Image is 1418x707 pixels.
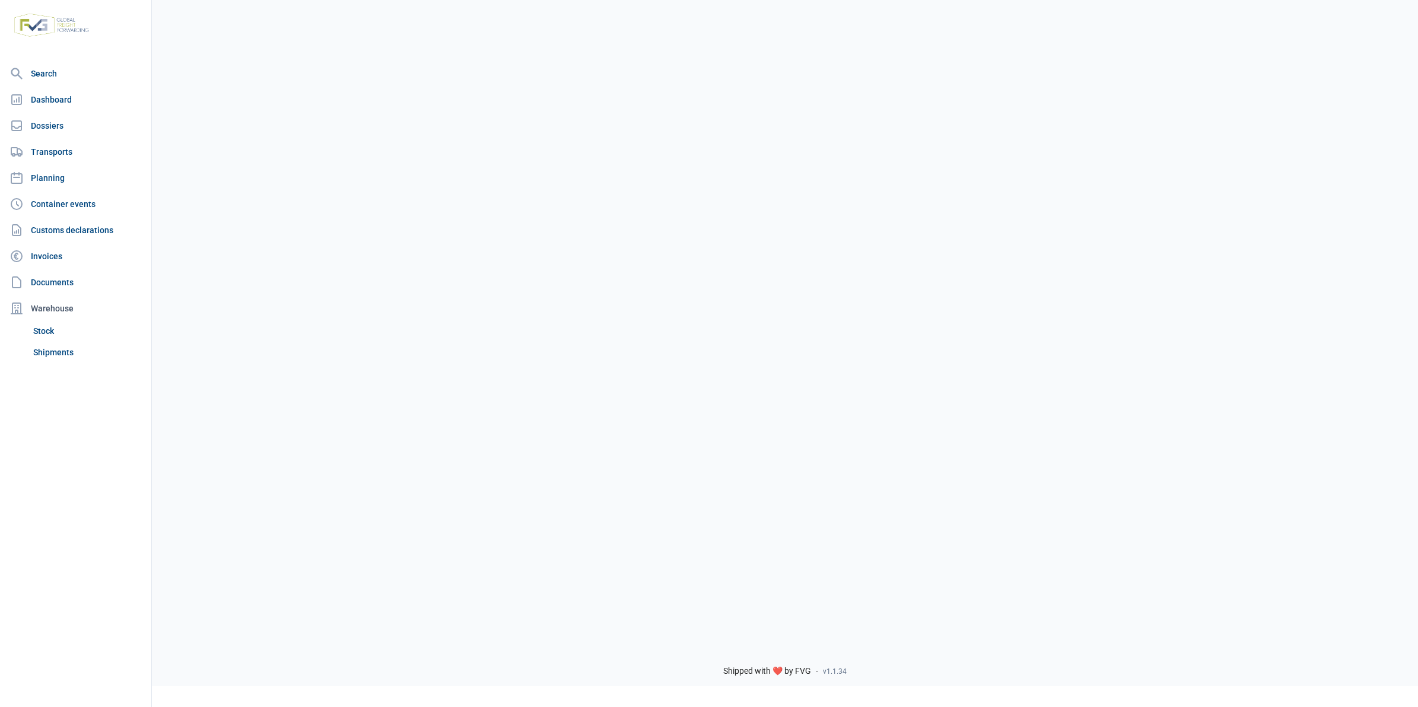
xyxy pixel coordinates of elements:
a: Shipments [28,342,147,363]
a: Dossiers [5,114,147,138]
a: Customs declarations [5,218,147,242]
div: Warehouse [5,297,147,320]
span: - [816,666,818,677]
a: Documents [5,270,147,294]
a: Transports [5,140,147,164]
img: FVG - Global freight forwarding [9,9,94,42]
span: Shipped with ❤️ by FVG [723,666,811,677]
span: v1.1.34 [823,667,847,676]
a: Search [5,62,147,85]
a: Stock [28,320,147,342]
a: Dashboard [5,88,147,112]
a: Planning [5,166,147,190]
a: Invoices [5,244,147,268]
a: Container events [5,192,147,216]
